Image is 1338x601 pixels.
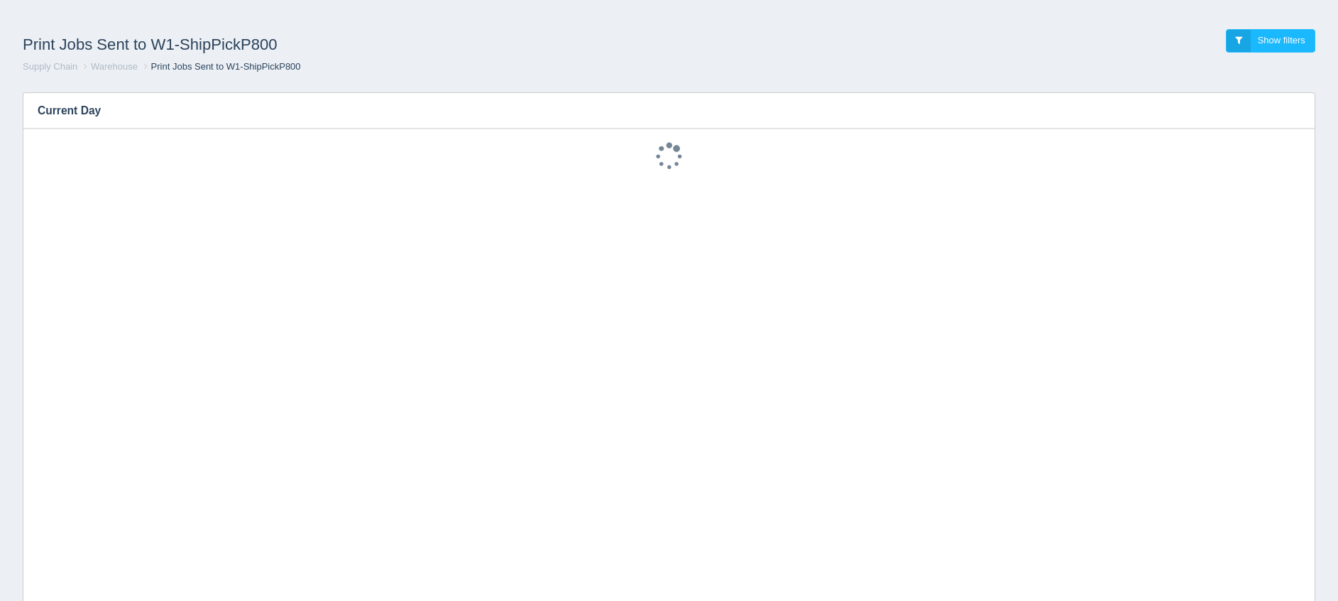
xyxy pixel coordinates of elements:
h1: Print Jobs Sent to W1-ShipPickP800 [23,29,669,60]
a: Supply Chain [23,61,77,72]
li: Print Jobs Sent to W1-ShipPickP800 [141,60,301,74]
span: Show filters [1258,35,1305,45]
a: Warehouse [91,61,138,72]
a: Show filters [1226,29,1315,53]
h3: Current Day [23,93,1293,129]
